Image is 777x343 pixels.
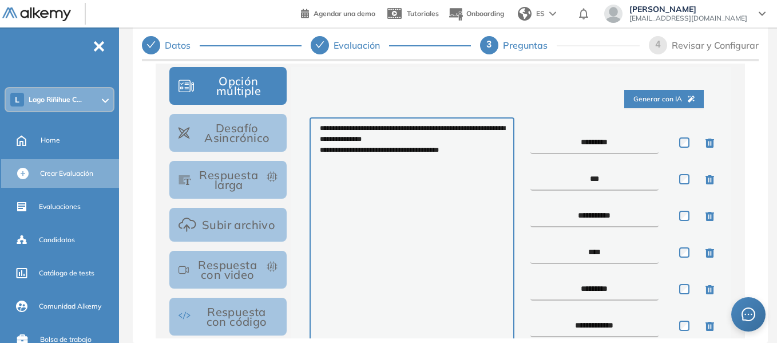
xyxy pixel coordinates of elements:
[624,90,704,108] button: Generar con IA
[165,36,200,54] div: Datos
[39,235,75,245] span: Candidatos
[169,208,287,242] button: Subir archivo
[301,6,375,19] a: Agendar una demo
[672,36,759,54] div: Revisar y Configurar
[39,301,101,312] span: Comunidad Alkemy
[536,9,545,19] span: ES
[41,135,60,145] span: Home
[169,251,287,289] button: Respuesta con video
[29,95,82,104] span: Lago Riñihue C...
[629,14,747,23] span: [EMAIL_ADDRESS][DOMAIN_NAME]
[466,9,504,18] span: Onboarding
[633,94,695,105] span: Generar con IA
[518,7,532,21] img: world
[656,40,661,49] span: 4
[142,36,302,54] div: Datos
[480,36,640,54] div: 3Preguntas
[2,7,71,22] img: Logo
[146,40,156,49] span: check
[39,202,81,212] span: Evaluaciones
[649,36,759,54] div: 4Revisar y Configurar
[334,36,389,54] div: Evaluación
[629,5,747,14] span: [PERSON_NAME]
[169,161,287,199] button: Respuesta larga
[314,9,375,18] span: Agendar una demo
[15,95,19,104] span: L
[549,11,556,16] img: arrow
[503,36,557,54] div: Preguntas
[40,168,93,179] span: Crear Evaluación
[742,307,755,321] span: message
[315,40,324,49] span: check
[407,9,439,18] span: Tutoriales
[169,114,287,152] button: Desafío Asincrónico
[39,268,94,278] span: Catálogo de tests
[311,36,470,54] div: Evaluación
[169,67,287,105] button: Opción múltiple
[169,298,287,336] button: Respuesta con código
[448,2,504,26] button: Onboarding
[486,40,491,49] span: 3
